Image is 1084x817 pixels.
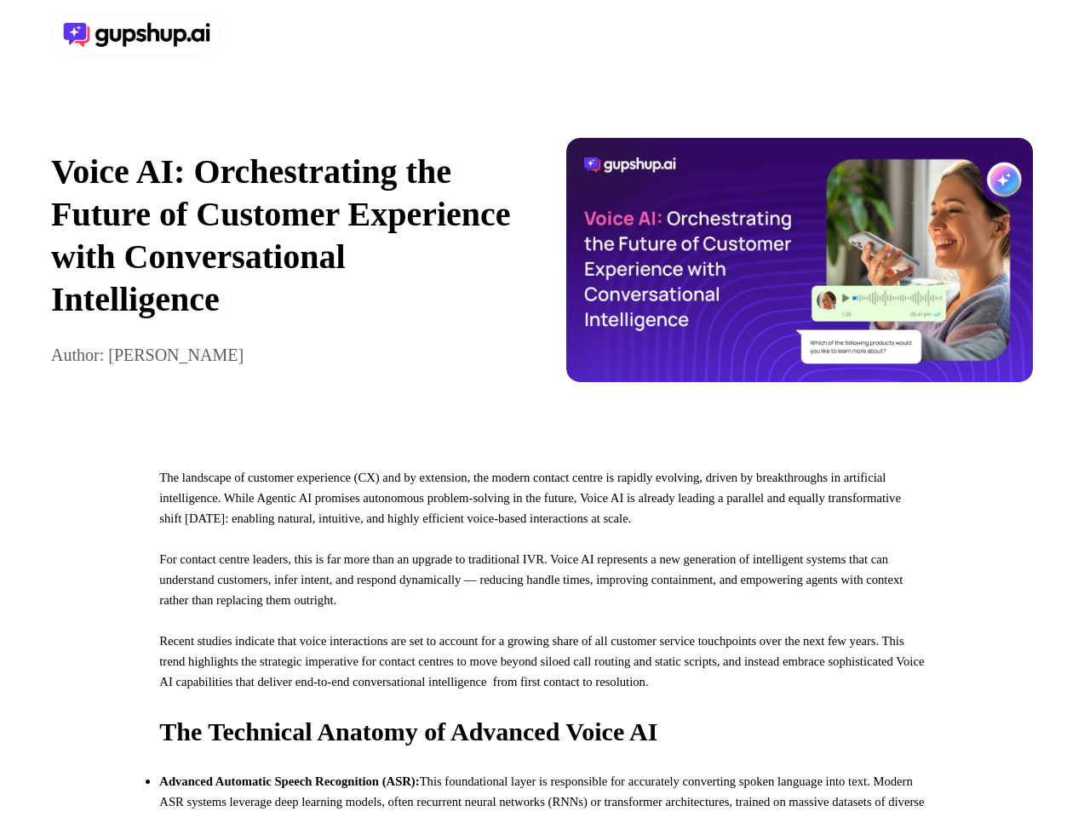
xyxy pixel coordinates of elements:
span: Recent studies indicate that voice interactions are set to account for a growing share of all cus... [159,634,924,688]
span: The Technical Anatomy of Advanced Voice AI [159,717,657,746]
span: For contact centre leaders, this is far more than an upgrade to traditional IVR. Voice AI represe... [159,552,903,607]
span: The landscape of customer experience (CX) and by extension, the modern contact centre is rapidly ... [159,471,901,525]
p: Voice AI: Orchestrating the Future of Customer Experience with Conversational Intelligence [51,151,519,321]
span: Author: [PERSON_NAME] [51,346,244,364]
span: Advanced Automatic Speech Recognition (ASR): [159,774,419,788]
